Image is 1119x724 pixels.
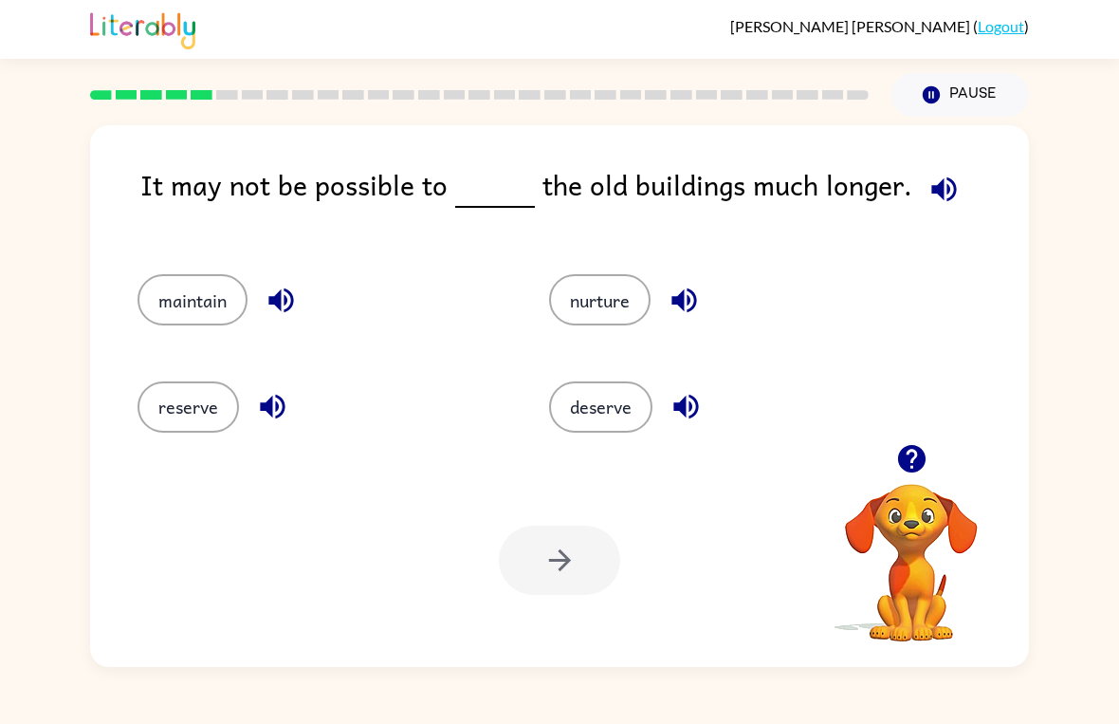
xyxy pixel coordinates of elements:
[549,274,651,325] button: nurture
[90,8,195,49] img: Literably
[549,381,652,433] button: deserve
[730,17,1029,35] div: ( )
[816,455,1006,644] video: Your browser must support playing .mp4 files to use Literably. Please try using another browser.
[978,17,1024,35] a: Logout
[138,381,239,433] button: reserve
[140,163,1029,236] div: It may not be possible to the old buildings much longer.
[891,73,1029,117] button: Pause
[138,274,248,325] button: maintain
[730,17,973,35] span: [PERSON_NAME] [PERSON_NAME]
